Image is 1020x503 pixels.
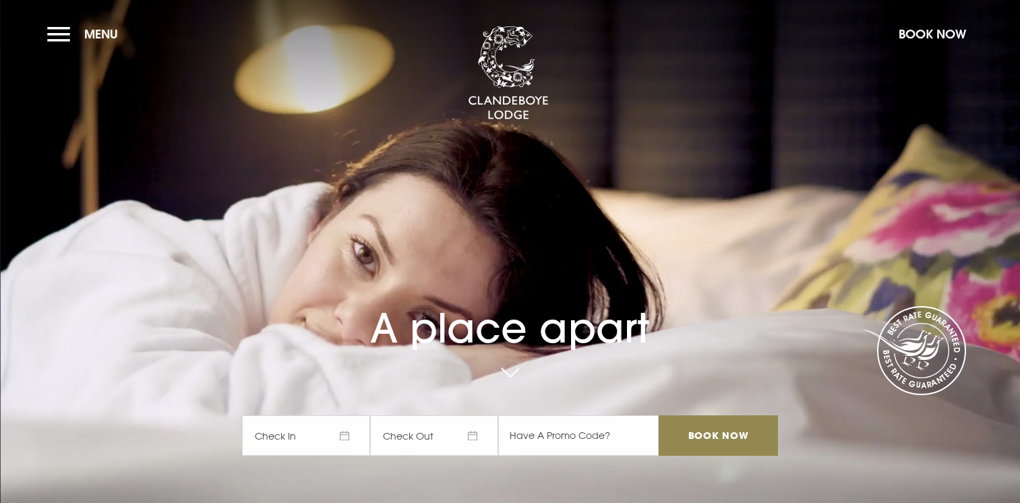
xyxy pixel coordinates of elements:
[468,26,549,121] img: Clandeboye Lodge
[84,26,118,42] span: Menu
[498,415,659,456] input: Have A Promo Code?
[242,273,777,352] h1: A place apart
[659,415,777,456] input: Book Now
[370,415,498,456] span: Check Out
[47,20,125,49] button: Menu
[242,415,370,456] span: Check In
[892,20,973,49] button: Book Now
